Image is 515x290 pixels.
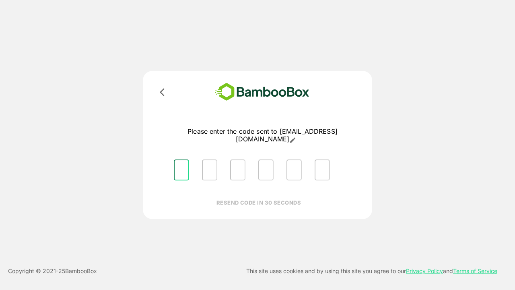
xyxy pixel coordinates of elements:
p: Please enter the code sent to [EMAIL_ADDRESS][DOMAIN_NAME] [167,128,358,143]
input: Please enter OTP character 1 [174,159,189,180]
a: Terms of Service [453,267,497,274]
input: Please enter OTP character 6 [315,159,330,180]
p: This site uses cookies and by using this site you agree to our and [246,266,497,276]
img: bamboobox [203,81,321,104]
p: Copyright © 2021- 25 BambooBox [8,266,97,276]
input: Please enter OTP character 3 [230,159,245,180]
a: Privacy Policy [406,267,443,274]
input: Please enter OTP character 5 [286,159,302,180]
input: Please enter OTP character 2 [202,159,217,180]
input: Please enter OTP character 4 [258,159,274,180]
